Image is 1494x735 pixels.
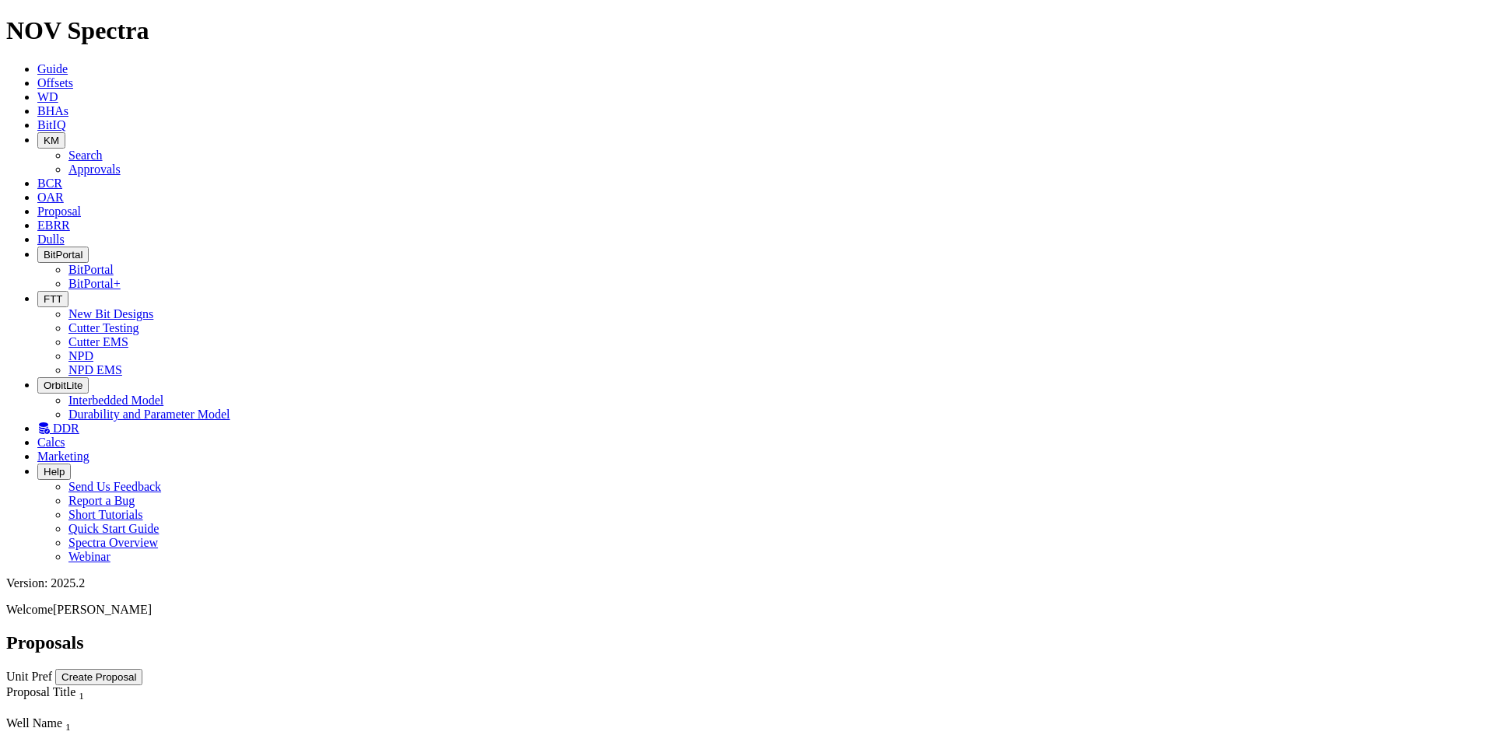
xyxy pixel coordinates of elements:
[68,522,159,535] a: Quick Start Guide
[37,247,89,263] button: BitPortal
[68,394,163,407] a: Interbedded Model
[55,669,142,685] button: Create Proposal
[6,716,62,730] span: Well Name
[37,422,79,435] a: DDR
[37,233,65,246] a: Dulls
[37,219,70,232] a: EBRR
[37,450,89,463] a: Marketing
[68,408,230,421] a: Durability and Parameter Model
[68,363,122,376] a: NPD EMS
[6,632,1488,653] h2: Proposals
[37,62,68,75] a: Guide
[44,135,59,146] span: KM
[68,321,139,334] a: Cutter Testing
[6,685,244,702] div: Proposal Title Sort None
[37,104,68,117] a: BHAs
[37,90,58,103] a: WD
[79,690,84,702] sub: 1
[68,480,161,493] a: Send Us Feedback
[44,293,62,305] span: FTT
[37,205,81,218] a: Proposal
[37,377,89,394] button: OrbitLite
[37,76,73,89] a: Offsets
[68,494,135,507] a: Report a Bug
[68,149,103,162] a: Search
[68,349,93,362] a: NPD
[37,177,62,190] a: BCR
[6,16,1488,45] h1: NOV Spectra
[53,603,152,616] span: [PERSON_NAME]
[68,508,143,521] a: Short Tutorials
[68,335,128,348] a: Cutter EMS
[6,670,52,683] a: Unit Pref
[44,466,65,478] span: Help
[68,307,153,320] a: New Bit Designs
[65,716,71,730] span: Sort None
[79,685,84,698] span: Sort None
[44,249,82,261] span: BitPortal
[6,685,244,716] div: Sort None
[37,191,64,204] a: OAR
[68,163,121,176] a: Approvals
[6,702,244,716] div: Column Menu
[6,576,1488,590] div: Version: 2025.2
[44,380,82,391] span: OrbitLite
[37,132,65,149] button: KM
[65,721,71,733] sub: 1
[37,118,65,131] a: BitIQ
[37,464,71,480] button: Help
[68,277,121,290] a: BitPortal+
[6,603,1488,617] p: Welcome
[68,550,110,563] a: Webinar
[6,685,75,698] span: Proposal Title
[68,536,158,549] a: Spectra Overview
[6,716,244,733] div: Well Name Sort None
[37,436,65,449] a: Calcs
[53,422,79,435] span: DDR
[68,263,114,276] a: BitPortal
[37,291,68,307] button: FTT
